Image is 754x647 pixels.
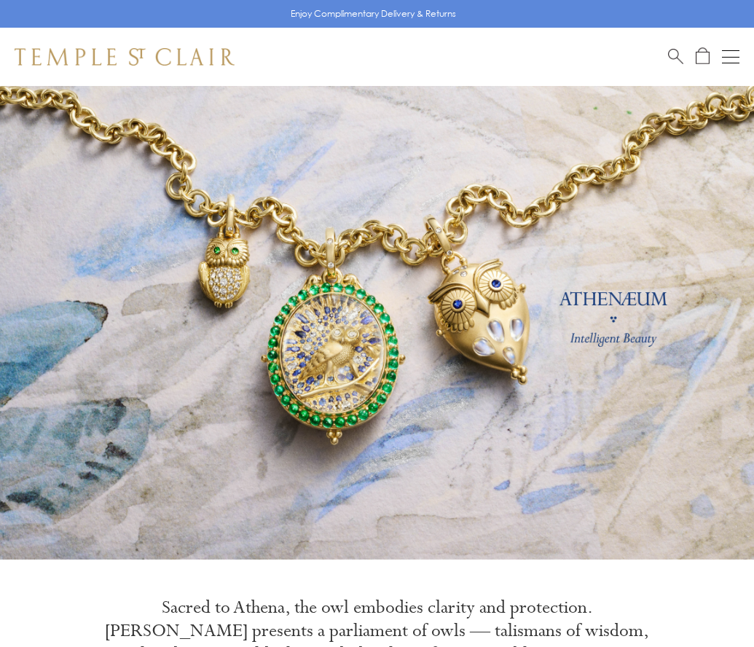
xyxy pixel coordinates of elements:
a: Open Shopping Bag [696,47,710,66]
p: Enjoy Complimentary Delivery & Returns [291,7,456,21]
button: Open navigation [722,48,739,66]
a: Search [668,47,683,66]
img: Temple St. Clair [15,48,235,66]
